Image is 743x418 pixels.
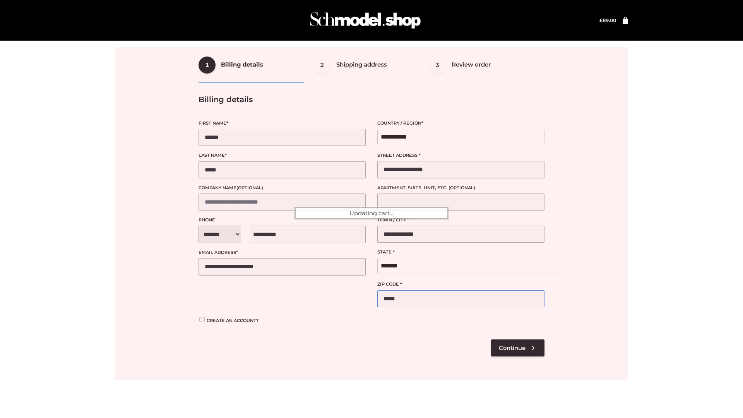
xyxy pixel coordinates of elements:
bdi: 89.00 [599,17,616,23]
div: Updating cart... [294,207,449,219]
img: Schmodel Admin 964 [307,5,423,36]
a: £89.00 [599,17,616,23]
span: £ [599,17,603,23]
